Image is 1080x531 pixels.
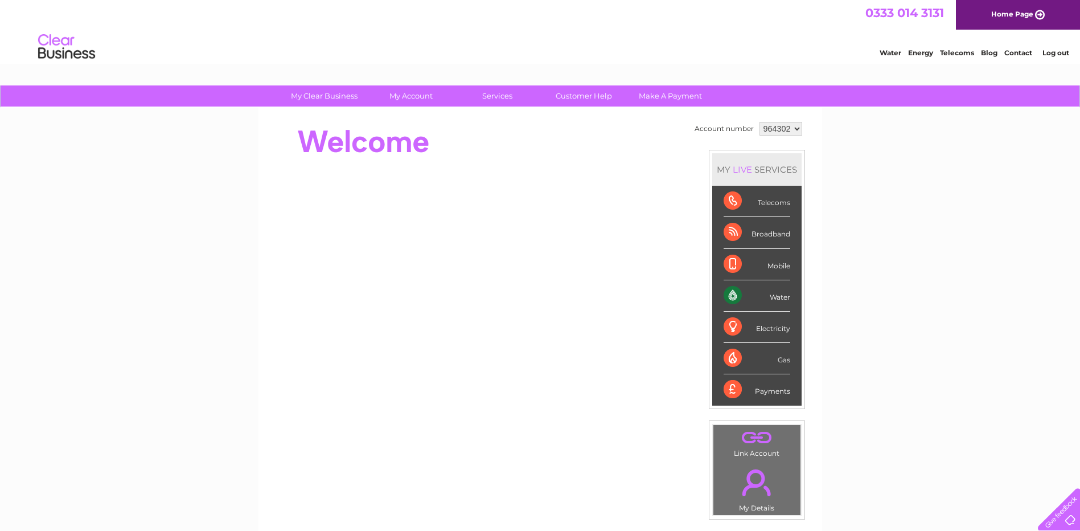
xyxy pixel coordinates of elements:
td: Link Account [713,424,801,460]
a: . [716,428,798,448]
a: My Account [364,85,458,107]
div: Broadband [724,217,790,248]
td: My Details [713,460,801,516]
a: Water [880,48,901,57]
div: Gas [724,343,790,374]
a: Make A Payment [623,85,717,107]
td: Account number [692,119,757,138]
a: Services [450,85,544,107]
a: Energy [908,48,933,57]
div: LIVE [730,164,754,175]
a: Log out [1042,48,1069,57]
a: 0333 014 3131 [865,6,944,20]
div: Water [724,280,790,312]
a: . [716,463,798,503]
div: Clear Business is a trading name of Verastar Limited (registered in [GEOGRAPHIC_DATA] No. 3667643... [272,6,810,55]
a: Blog [981,48,997,57]
div: Electricity [724,312,790,343]
img: logo.png [38,30,96,64]
div: MY SERVICES [712,153,802,186]
a: My Clear Business [277,85,371,107]
div: Payments [724,374,790,405]
a: Customer Help [537,85,631,107]
div: Mobile [724,249,790,280]
div: Telecoms [724,186,790,217]
a: Contact [1004,48,1032,57]
a: Telecoms [940,48,974,57]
